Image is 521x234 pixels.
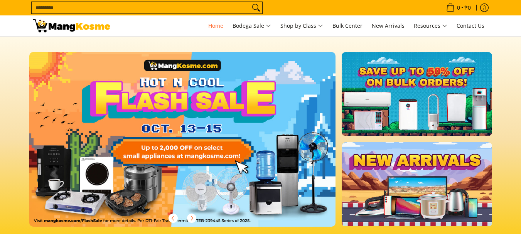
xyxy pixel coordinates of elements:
a: Contact Us [453,15,488,36]
span: New Arrivals [372,22,405,29]
span: Resources [414,21,447,31]
span: Home [208,22,223,29]
a: Shop by Class [277,15,327,36]
span: Shop by Class [280,21,323,31]
span: • [444,3,473,12]
span: ₱0 [463,5,472,10]
button: Previous [165,210,182,227]
a: Bodega Sale [229,15,275,36]
button: Next [183,210,200,227]
span: Bulk Center [332,22,363,29]
span: Bodega Sale [233,21,271,31]
nav: Main Menu [118,15,488,36]
a: Home [204,15,227,36]
span: Contact Us [457,22,484,29]
a: Resources [410,15,451,36]
a: Bulk Center [329,15,366,36]
img: Mang Kosme: Your Home Appliances Warehouse Sale Partner! [33,19,110,32]
a: New Arrivals [368,15,408,36]
span: 0 [456,5,461,10]
button: Search [250,2,262,13]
